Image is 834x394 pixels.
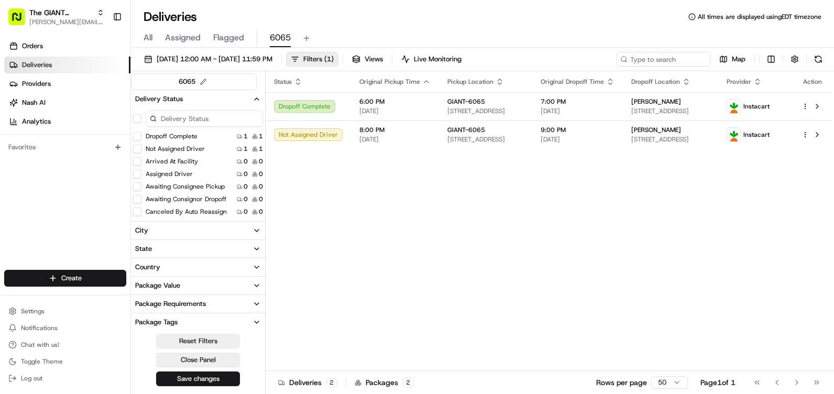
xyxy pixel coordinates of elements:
span: API Documentation [99,152,168,162]
input: Clear [27,68,173,79]
label: Not Assigned Driver [146,145,205,153]
p: Welcome 👋 [10,42,191,59]
span: All [144,31,152,44]
a: Analytics [4,113,130,130]
span: [DATE] [359,135,431,144]
span: All times are displayed using EDT timezone [698,13,821,21]
p: Rows per page [596,377,647,388]
span: [STREET_ADDRESS] [631,107,710,115]
button: Refresh [811,52,826,67]
div: 📗 [10,153,19,161]
div: 💻 [89,153,97,161]
button: Settings [4,304,126,319]
span: GIANT-6065 [447,97,485,106]
span: [STREET_ADDRESS] [447,107,524,115]
span: Status [274,78,292,86]
img: profile_instacart_ahold_partner.png [727,100,741,113]
label: Awaiting Consignor Dropoff [146,195,226,203]
div: City [135,226,148,235]
div: 2 [402,378,414,387]
button: The GIANT Company[PERSON_NAME][EMAIL_ADDRESS][DOMAIN_NAME] [4,4,108,29]
div: Page 1 of 1 [700,377,736,388]
button: Create [4,270,126,287]
div: Start new chat [36,100,172,111]
span: Deliveries [22,60,52,70]
span: Instacart [743,102,770,111]
button: Notifications [4,321,126,335]
span: ( 1 ) [324,54,334,64]
button: Country [131,258,265,276]
span: Filters [303,54,334,64]
span: [DATE] [541,107,614,115]
span: 8:00 PM [359,126,431,134]
button: Filters(1) [286,52,338,67]
span: Chat with us! [21,341,59,349]
input: Type to search [616,52,710,67]
div: Package Value [135,281,180,290]
span: 6:00 PM [359,97,431,106]
a: Nash AI [4,94,130,111]
button: Start new chat [178,103,191,116]
span: Settings [21,307,45,315]
span: 0 [244,182,248,191]
button: Delivery Status [131,90,265,108]
span: Original Dropoff Time [541,78,604,86]
input: Delivery Status [146,110,263,127]
img: profile_instacart_ahold_partner.png [727,128,741,141]
span: 9:00 PM [541,126,614,134]
span: [DATE] [359,107,431,115]
span: Instacart [743,130,770,139]
span: Provider [727,78,751,86]
span: 6065 [270,31,291,44]
button: State [131,240,265,258]
a: Providers [4,75,130,92]
span: 0 [244,170,248,178]
span: 1 [259,145,263,153]
span: Nash AI [22,98,46,107]
button: Package Value [131,277,265,294]
button: Toggle Theme [4,354,126,369]
button: [DATE] 12:00 AM - [DATE] 11:59 PM [139,52,277,67]
a: Orders [4,38,130,54]
img: 1736555255976-a54dd68f-1ca7-489b-9aae-adbdc363a1c4 [10,100,29,119]
span: Assigned [165,31,201,44]
button: Package Requirements [131,295,265,313]
div: Favorites [4,139,126,156]
span: 7:00 PM [541,97,614,106]
button: City [131,222,265,239]
span: Notifications [21,324,58,332]
span: Create [61,273,82,283]
span: 0 [259,157,263,166]
button: [PERSON_NAME][EMAIL_ADDRESS][DOMAIN_NAME] [29,18,104,26]
span: 1 [259,132,263,140]
span: 0 [244,207,248,216]
div: 2 [326,378,337,387]
div: State [135,244,152,254]
span: Knowledge Base [21,152,80,162]
span: 0 [259,195,263,203]
span: [PERSON_NAME] [631,126,681,134]
label: Arrived At Facility [146,157,198,166]
span: 0 [259,182,263,191]
button: Reset Filters [156,334,240,348]
a: 📗Knowledge Base [6,148,84,167]
label: Canceled By Auto Reassign [146,207,227,216]
span: Orders [22,41,43,51]
span: Flagged [213,31,244,44]
div: We're available if you need us! [36,111,133,119]
div: Country [135,262,160,272]
button: Map [715,52,750,67]
button: The GIANT Company [29,7,93,18]
span: Views [365,54,383,64]
a: 💻API Documentation [84,148,172,167]
div: Action [802,78,824,86]
span: [DATE] [541,135,614,144]
label: Dropoff Complete [146,132,197,140]
button: Live Monitoring [397,52,466,67]
span: Log out [21,374,42,382]
span: [DATE] 12:00 AM - [DATE] 11:59 PM [157,54,272,64]
button: Chat with us! [4,337,126,352]
button: Views [347,52,388,67]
